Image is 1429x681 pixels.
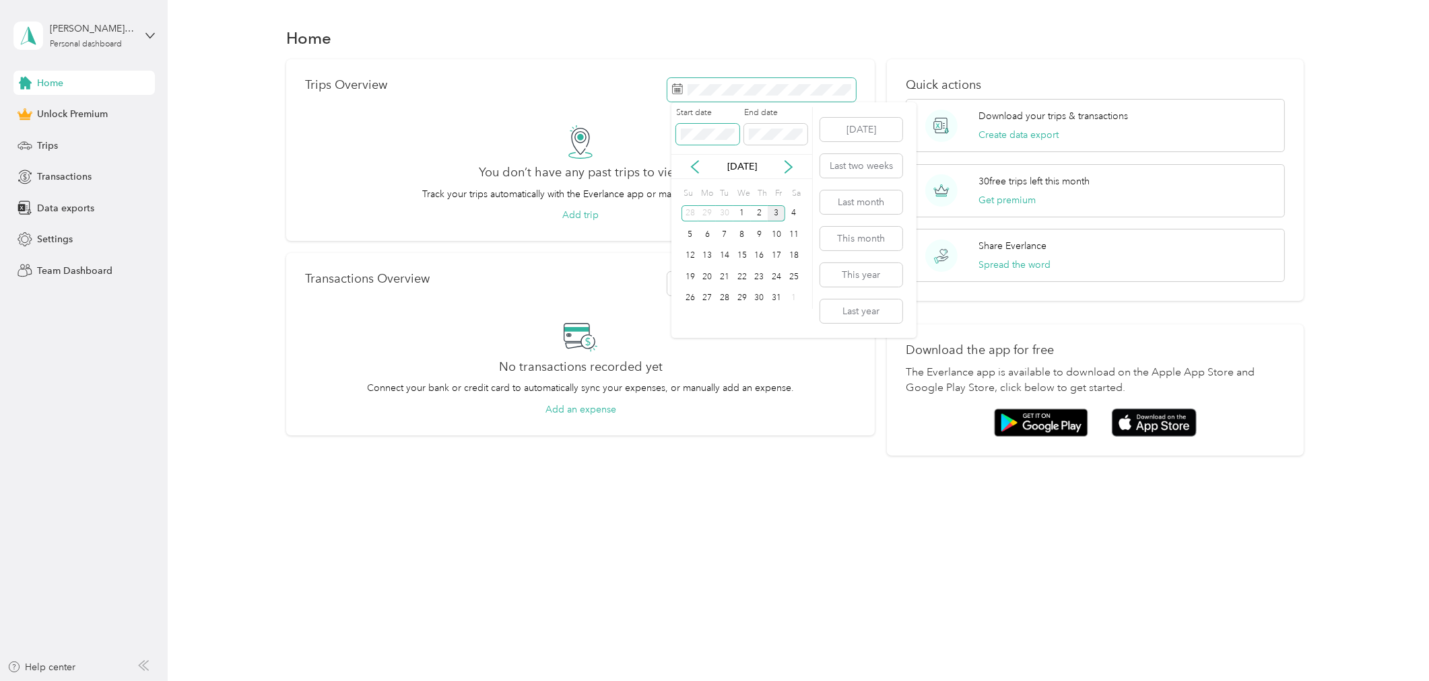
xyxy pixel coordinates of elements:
[978,193,1036,207] button: Get premium
[422,187,739,201] p: Track your trips automatically with the Everlance app or manually add a trip
[698,226,716,243] div: 6
[714,159,770,174] p: [DATE]
[790,184,803,203] div: Sa
[733,268,751,285] div: 22
[305,272,430,286] p: Transactions Overview
[37,139,58,153] span: Trips
[37,170,92,184] span: Transactions
[785,248,803,264] div: 18
[755,184,768,203] div: Th
[768,248,785,264] div: 17
[698,290,716,307] div: 27
[286,31,331,45] h1: Home
[820,190,902,214] button: Last month
[978,128,1059,142] button: Create data export
[545,402,616,417] button: Add an expense
[682,184,694,203] div: Su
[676,107,739,119] label: Start date
[785,290,803,307] div: 1
[698,268,716,285] div: 20
[733,226,751,243] div: 8
[820,154,902,178] button: Last two weeks
[367,381,794,395] p: Connect your bank or credit card to automatically sync your expenses, or manually add an expense.
[768,205,785,222] div: 3
[716,290,733,307] div: 28
[906,365,1286,397] p: The Everlance app is available to download on the Apple App Store and Google Play Store, click be...
[718,184,731,203] div: Tu
[785,226,803,243] div: 11
[820,299,902,323] button: Last year
[716,226,733,243] div: 7
[906,78,1286,92] p: Quick actions
[751,205,768,222] div: 2
[698,248,716,264] div: 13
[37,107,108,121] span: Unlock Premium
[978,239,1046,253] p: Share Everlance
[716,248,733,264] div: 14
[785,205,803,222] div: 4
[50,40,122,48] div: Personal dashboard
[716,268,733,285] div: 21
[682,268,699,285] div: 19
[50,22,134,36] div: [PERSON_NAME][EMAIL_ADDRESS][PERSON_NAME][DOMAIN_NAME]
[562,208,599,222] button: Add trip
[499,360,663,374] h2: No transactions recorded yet
[820,118,902,141] button: [DATE]
[768,268,785,285] div: 24
[682,226,699,243] div: 5
[733,290,751,307] div: 29
[37,264,112,278] span: Team Dashboard
[768,290,785,307] div: 31
[733,205,751,222] div: 1
[37,201,94,215] span: Data exports
[820,263,902,287] button: This year
[820,227,902,250] button: This month
[682,290,699,307] div: 26
[751,268,768,285] div: 23
[994,408,1088,437] img: Google play
[1112,408,1197,437] img: App store
[682,248,699,264] div: 12
[768,226,785,243] div: 10
[699,184,714,203] div: Mo
[906,343,1286,357] p: Download the app for free
[698,205,716,222] div: 29
[978,258,1051,272] button: Spread the word
[7,660,76,674] button: Help center
[733,248,751,264] div: 15
[682,205,699,222] div: 28
[479,166,683,180] h2: You don’t have any past trips to view
[978,109,1128,123] p: Download your trips & transactions
[716,205,733,222] div: 30
[785,268,803,285] div: 25
[751,248,768,264] div: 16
[1354,606,1429,681] iframe: Everlance-gr Chat Button Frame
[772,184,785,203] div: Fr
[305,78,387,92] p: Trips Overview
[751,290,768,307] div: 30
[744,107,807,119] label: End date
[37,76,63,90] span: Home
[735,184,751,203] div: We
[37,232,73,246] span: Settings
[751,226,768,243] div: 9
[978,174,1090,188] p: 30 free trips left this month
